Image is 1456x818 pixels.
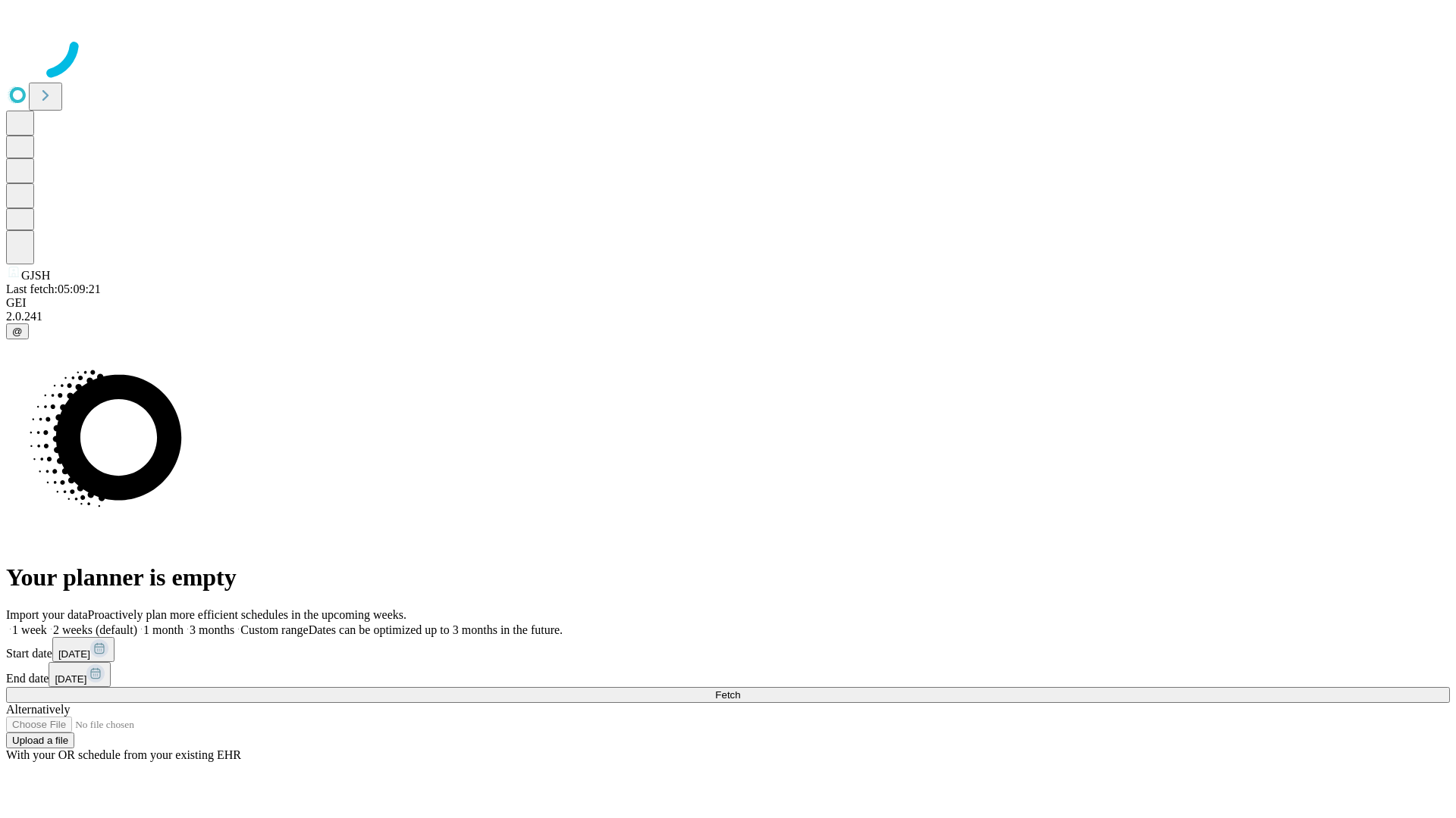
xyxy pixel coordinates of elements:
[6,296,1450,310] div: GEI
[6,687,1450,703] button: Fetch
[6,637,1450,662] div: Start date
[190,623,234,636] span: 3 months
[53,623,137,636] span: 2 weeks (default)
[240,623,308,636] span: Custom range
[88,608,406,621] span: Proactively plan more efficient schedules in the upcoming weeks.
[52,637,115,662] button: [DATE]
[21,269,50,282] span: GJSH
[715,689,740,701] span: Fetch
[6,310,1450,323] div: 2.0.241
[143,623,184,636] span: 1 month
[49,662,111,687] button: [DATE]
[6,564,1450,592] h1: Your planner is empty
[12,623,47,636] span: 1 week
[55,673,86,685] span: [DATE]
[6,732,74,748] button: Upload a file
[12,326,23,337] span: @
[6,748,241,761] span: With your OR schedule from your existing EHR
[309,623,563,636] span: Dates can be optimized up to 3 months in the future.
[58,648,90,660] span: [DATE]
[6,662,1450,687] div: End date
[6,703,70,716] span: Alternatively
[6,323,29,339] button: @
[6,283,101,295] span: Last fetch: 05:09:21
[6,608,88,621] span: Import your data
